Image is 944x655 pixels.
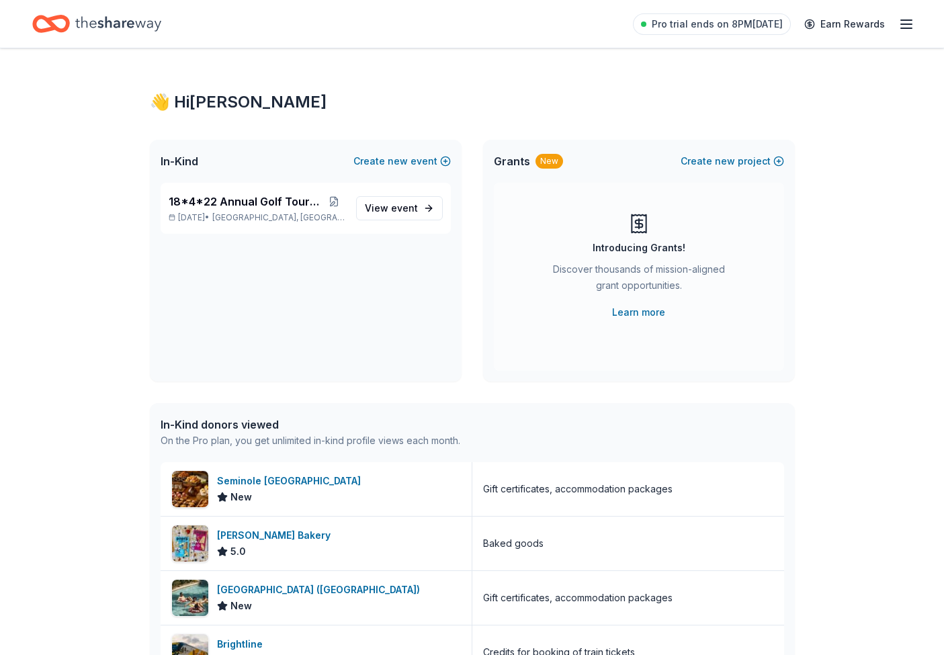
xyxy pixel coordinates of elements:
div: Baked goods [483,535,544,552]
span: new [388,153,408,169]
div: Introducing Grants! [593,240,685,256]
span: new [715,153,735,169]
span: Pro trial ends on 8PM[DATE] [652,16,783,32]
span: New [230,598,252,614]
div: Gift certificates, accommodation packages [483,590,673,606]
button: Createnewproject [681,153,784,169]
img: Image for Four Seasons Resort (Orlando) [172,580,208,616]
div: 👋 Hi [PERSON_NAME] [150,91,795,113]
div: [PERSON_NAME] Bakery [217,527,336,543]
p: [DATE] • [169,212,345,223]
div: On the Pro plan, you get unlimited in-kind profile views each month. [161,433,460,449]
div: Seminole [GEOGRAPHIC_DATA] [217,473,366,489]
a: Pro trial ends on 8PM[DATE] [633,13,791,35]
img: Image for Bobo's Bakery [172,525,208,562]
a: Learn more [612,304,665,320]
img: Image for Seminole Hard Rock Hotel & Casino Hollywood [172,471,208,507]
span: New [230,489,252,505]
span: Grants [494,153,530,169]
div: In-Kind donors viewed [161,417,460,433]
span: [GEOGRAPHIC_DATA], [GEOGRAPHIC_DATA] [212,212,345,223]
span: In-Kind [161,153,198,169]
a: View event [356,196,443,220]
div: Brightline [217,636,268,652]
div: New [535,154,563,169]
button: Createnewevent [353,153,451,169]
span: event [391,202,418,214]
span: 18*4*22 Annual Golf Tournament [169,193,323,210]
span: 5.0 [230,543,246,560]
a: Earn Rewards [796,12,893,36]
div: Discover thousands of mission-aligned grant opportunities. [548,261,730,299]
div: Gift certificates, accommodation packages [483,481,673,497]
div: [GEOGRAPHIC_DATA] ([GEOGRAPHIC_DATA]) [217,582,425,598]
span: View [365,200,418,216]
a: Home [32,8,161,40]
